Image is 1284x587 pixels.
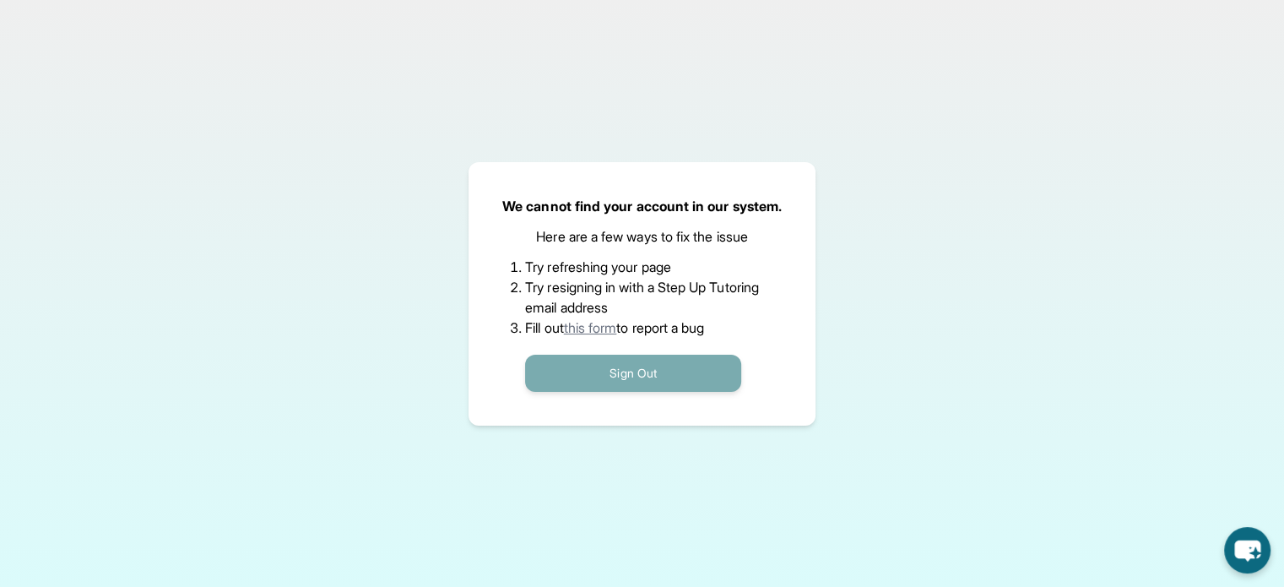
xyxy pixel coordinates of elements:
a: Sign Out [525,364,741,381]
li: Try refreshing your page [525,257,759,277]
a: this form [564,319,617,336]
button: Sign Out [525,355,741,392]
p: We cannot find your account in our system. [502,196,782,216]
li: Try resigning in with a Step Up Tutoring email address [525,277,759,318]
button: chat-button [1224,527,1270,573]
p: Here are a few ways to fix the issue [536,226,748,247]
li: Fill out to report a bug [525,318,759,338]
